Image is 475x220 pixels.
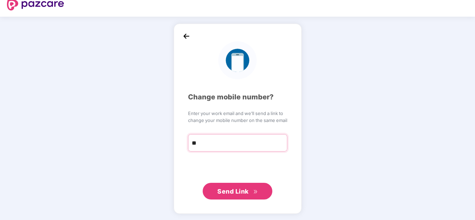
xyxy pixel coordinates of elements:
[188,92,287,103] div: Change mobile number?
[188,110,287,117] span: Enter your work email and we’ll send a link to
[181,31,192,41] img: back_icon
[188,117,287,124] span: change your mobile number on the same email
[218,41,256,79] img: logo
[253,189,258,194] span: double-right
[203,183,272,199] button: Send Linkdouble-right
[217,188,249,195] span: Send Link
